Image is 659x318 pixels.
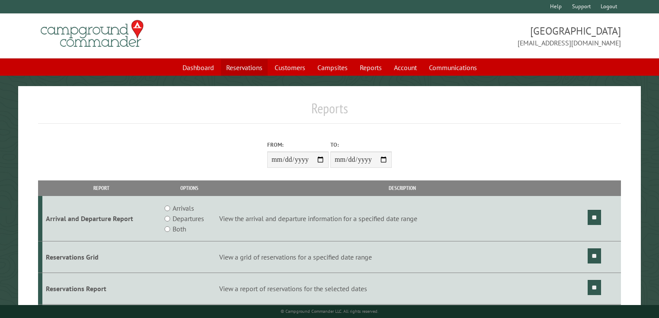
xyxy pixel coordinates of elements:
td: Arrival and Departure Report [42,196,161,241]
td: Reservations Report [42,273,161,304]
label: To: [330,141,392,149]
label: Departures [173,213,204,224]
img: Campground Commander [38,17,146,51]
a: Account [389,59,422,76]
th: Description [218,180,586,196]
label: From: [267,141,329,149]
a: Communications [424,59,482,76]
h1: Reports [38,100,621,124]
th: Options [161,180,218,196]
th: Report [42,180,161,196]
a: Dashboard [177,59,219,76]
td: Reservations Grid [42,241,161,273]
a: Campsites [312,59,353,76]
span: [GEOGRAPHIC_DATA] [EMAIL_ADDRESS][DOMAIN_NAME] [329,24,621,48]
a: Customers [269,59,310,76]
a: Reports [355,59,387,76]
td: View a grid of reservations for a specified date range [218,241,586,273]
small: © Campground Commander LLC. All rights reserved. [281,308,378,314]
label: Arrivals [173,203,194,213]
td: View the arrival and departure information for a specified date range [218,196,586,241]
td: View a report of reservations for the selected dates [218,273,586,304]
label: Both [173,224,186,234]
a: Reservations [221,59,268,76]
